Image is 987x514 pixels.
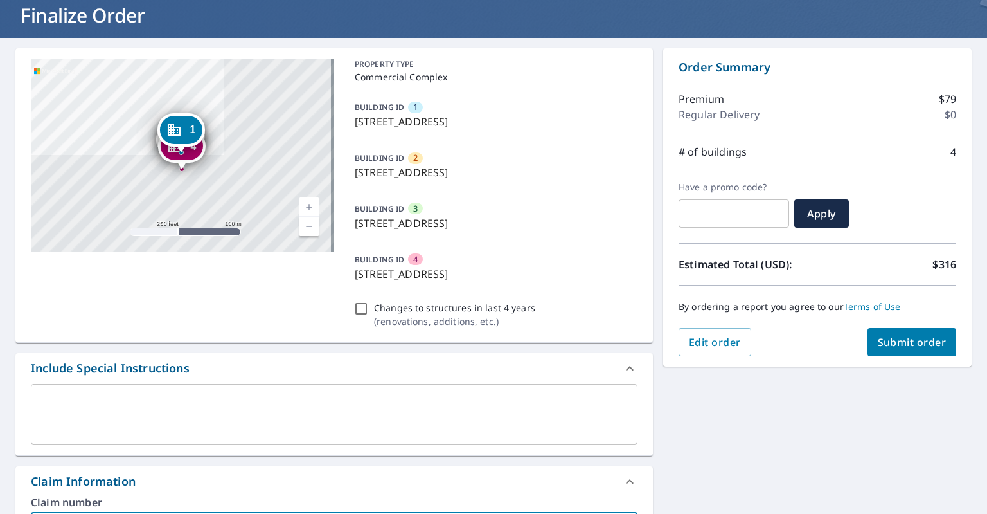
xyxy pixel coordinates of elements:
[355,203,404,214] p: BUILDING ID
[31,360,190,377] div: Include Special Instructions
[355,70,632,84] p: Commercial Complex
[355,254,404,265] p: BUILDING ID
[156,123,204,163] div: Dropped pin, building 3, Commercial property, 137 La Pasada Cir W Ponte Vedra Beach, FL 32082
[157,113,204,153] div: Dropped pin, building 1, Commercial property, 133 La Pasada Cir W Ponte Vedra Beach, FL 32082
[15,466,653,497] div: Claim Information
[679,91,724,107] p: Premium
[679,59,956,76] p: Order Summary
[299,217,319,236] a: Current Level 17, Zoom Out
[413,203,418,215] span: 3
[413,152,418,164] span: 2
[299,197,319,217] a: Current Level 17, Zoom In
[679,107,760,122] p: Regular Delivery
[878,335,947,349] span: Submit order
[932,257,956,272] p: $316
[374,301,535,315] p: Changes to structures in last 4 years
[844,300,901,313] a: Terms of Use
[679,328,751,356] button: Edit order
[679,301,956,313] p: By ordering a report you agree to our
[355,165,632,180] p: [STREET_ADDRESS]
[794,199,849,228] button: Apply
[31,497,637,508] label: Claim number
[355,216,632,231] p: [STREET_ADDRESS]
[679,144,747,160] p: # of buildings
[355,114,632,129] p: [STREET_ADDRESS]
[374,315,535,328] p: ( renovations, additions, etc. )
[190,125,195,134] span: 1
[355,102,404,113] p: BUILDING ID
[157,118,205,158] div: Dropped pin, building 2, Commercial property, 135 La Pasada Cir W Ponte Vedra Beach, FL 32082
[689,335,741,349] span: Edit order
[413,253,418,266] span: 4
[355,266,632,282] p: [STREET_ADDRESS]
[31,473,136,490] div: Claim Information
[950,144,956,160] p: 4
[867,328,957,356] button: Submit order
[945,107,956,122] p: $0
[805,207,839,221] span: Apply
[355,59,632,70] p: PROPERTY TYPE
[939,91,956,107] p: $79
[679,257,817,272] p: Estimated Total (USD):
[679,181,789,193] label: Have a promo code?
[355,152,404,163] p: BUILDING ID
[15,2,972,28] h1: Finalize Order
[413,101,418,113] span: 1
[15,353,653,384] div: Include Special Instructions
[158,129,206,169] div: Dropped pin, building 4, Commercial property, 139 La Pasada Cir W Ponte Vedra Beach, FL 32082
